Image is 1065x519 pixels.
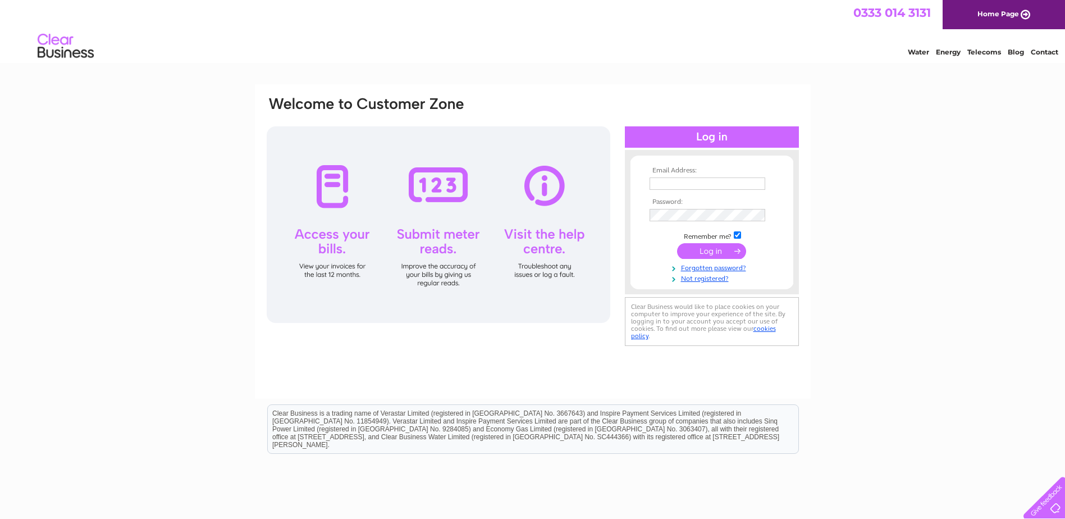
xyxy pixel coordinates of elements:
img: logo.png [37,29,94,63]
input: Submit [677,243,746,259]
th: Password: [647,198,777,206]
a: Telecoms [967,48,1001,56]
a: cookies policy [631,325,776,340]
a: Energy [936,48,961,56]
a: 0333 014 3131 [853,6,931,20]
a: Contact [1031,48,1058,56]
a: Not registered? [650,272,777,283]
a: Forgotten password? [650,262,777,272]
td: Remember me? [647,230,777,241]
div: Clear Business is a trading name of Verastar Limited (registered in [GEOGRAPHIC_DATA] No. 3667643... [268,6,798,54]
a: Blog [1008,48,1024,56]
th: Email Address: [647,167,777,175]
a: Water [908,48,929,56]
div: Clear Business would like to place cookies on your computer to improve your experience of the sit... [625,297,799,346]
